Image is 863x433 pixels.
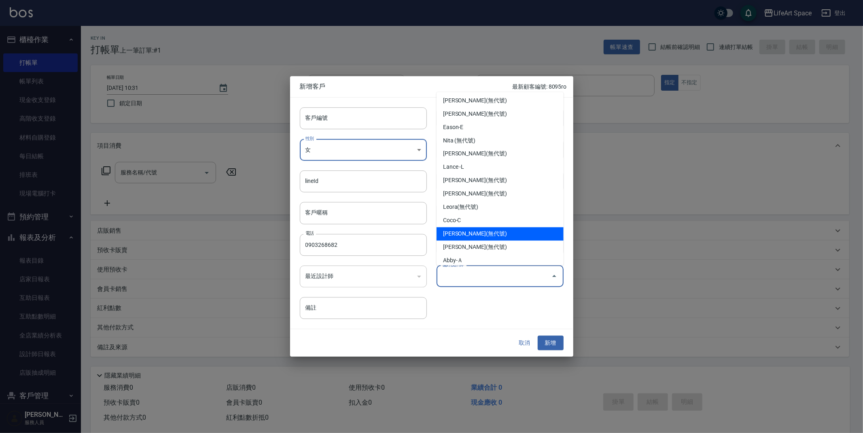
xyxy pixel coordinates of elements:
[300,139,427,161] div: 女
[548,270,561,283] button: Close
[437,161,564,174] li: Lance -L
[437,241,564,254] li: [PERSON_NAME](無代號)
[437,201,564,214] li: Leora(無代號)
[538,335,564,350] button: 新增
[437,187,564,201] li: [PERSON_NAME](無代號)
[437,174,564,187] li: [PERSON_NAME](無代號)
[305,135,314,141] label: 性別
[437,214,564,227] li: Coco-C
[512,335,538,350] button: 取消
[442,262,463,268] label: 偏好設計師
[437,134,564,147] li: Nita (無代號)
[512,83,566,91] p: 最新顧客編號: 8095ro
[437,94,564,107] li: [PERSON_NAME](無代號)
[437,121,564,134] li: Eason-E
[437,147,564,161] li: [PERSON_NAME](無代號)
[437,227,564,241] li: [PERSON_NAME](無代號)
[437,107,564,121] li: [PERSON_NAME](無代號)
[437,254,564,267] li: Abby-Ａ
[300,83,513,91] span: 新增客戶
[305,230,314,236] label: 電話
